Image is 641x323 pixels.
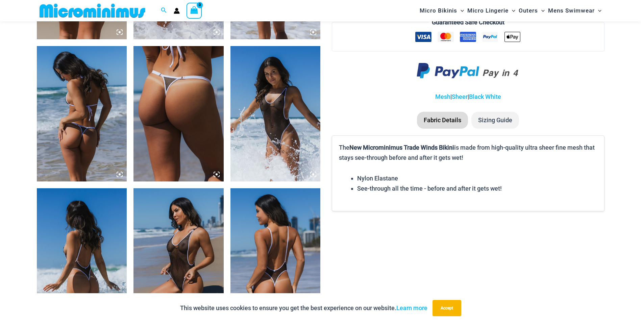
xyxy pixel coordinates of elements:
[230,46,321,181] img: Tradewinds Ink and Ivory 807 One Piece
[349,144,454,151] b: New Microminimus Trade Winds Bikini
[417,1,605,20] nav: Site Navigation
[339,143,597,163] p: The is made from high-quality ultra sheer fine mesh that stays see-through before and after it ge...
[471,112,519,129] li: Sizing Guide
[517,2,546,19] a: OutersMenu ToggleMenu Toggle
[37,46,127,181] img: Tradewinds Ink and Ivory 317 Tri Top 469 Thong
[174,8,180,14] a: Account icon link
[161,6,167,15] a: Search icon link
[357,184,597,194] li: See-through all the time - before and after it gets wet!
[396,304,427,311] a: Learn more
[187,3,202,18] a: View Shopping Cart, empty
[519,2,538,19] span: Outers
[595,2,601,19] span: Menu Toggle
[467,2,509,19] span: Micro Lingerie
[466,2,517,19] a: Micro LingerieMenu ToggleMenu Toggle
[357,173,597,184] li: Nylon Elastane
[37,3,148,18] img: MM SHOP LOGO FLAT
[457,2,464,19] span: Menu Toggle
[452,93,468,100] a: Sheer
[332,92,604,102] p: | |
[538,2,545,19] span: Menu Toggle
[485,93,501,100] a: White
[133,46,224,181] img: Tradewinds Ink and Ivory 469 Thong
[435,93,450,100] a: Mesh
[469,93,484,100] a: Black
[433,300,461,316] button: Accept
[180,303,427,313] p: This website uses cookies to ensure you get the best experience on our website.
[548,2,595,19] span: Mens Swimwear
[417,112,468,129] li: Fabric Details
[429,17,507,27] legend: Guaranteed Safe Checkout
[420,2,457,19] span: Micro Bikinis
[546,2,603,19] a: Mens SwimwearMenu ToggleMenu Toggle
[418,2,466,19] a: Micro BikinisMenu ToggleMenu Toggle
[509,2,515,19] span: Menu Toggle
